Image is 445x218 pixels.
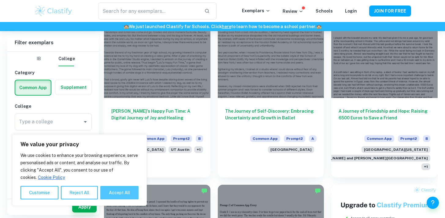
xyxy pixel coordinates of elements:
[15,103,92,110] h6: College
[72,202,97,213] button: Apply
[345,9,357,13] a: Login
[20,141,139,148] p: We value your privacy
[15,80,51,95] button: Common App
[38,175,65,180] a: Cookie Policy
[81,118,90,126] button: Open
[398,135,419,142] span: Prompt 2
[423,135,430,142] span: B
[124,24,129,29] span: 🏫
[58,52,75,66] button: College
[55,80,91,95] button: Supplement
[1,23,444,30] h6: We just launched Clastify for Schools. Click to learn how to become a school partner.
[20,186,58,199] button: Customise
[201,188,207,194] img: Marked
[137,135,167,142] span: Common App
[169,146,192,153] span: UT Austin
[362,146,430,153] span: [GEOGRAPHIC_DATA][US_STATE]
[100,186,139,199] button: Accept All
[339,108,430,128] h6: A Journey of Friendship and Hope: Raising 6500 Euros to Save a Friend
[32,52,46,66] button: IB
[369,5,411,16] button: JOIN FOR FREE
[316,24,321,29] span: 🏫
[250,135,280,142] span: Common App
[98,2,199,20] input: Search for any exemplars...
[104,18,210,177] a: [PERSON_NAME]'s Happy Fun Time: A Digital Journey of Joy and HealingCommon AppPrompt2B[GEOGRAPHIC...
[311,155,430,162] span: [PERSON_NAME] and [PERSON_NAME][GEOGRAPHIC_DATA]
[331,18,438,177] a: A Journey of Friendship and Hope: Raising 6500 Euros to Save a FriendCommon AppPrompt2B[GEOGRAPHI...
[427,197,439,209] button: Help and Feedback
[61,186,98,199] button: Reject All
[225,108,317,128] h6: The Journey of Self-Discovery: Embracing Uncertainty and Growth in Ballet
[196,135,203,142] span: B
[171,135,192,142] span: Prompt 2
[284,135,305,142] span: Prompt 2
[283,8,303,15] p: Review
[7,34,99,51] h6: Filter exemplars
[218,18,324,177] a: The Journey of Self-Discovery: Embracing Uncertainty and Growth in BalletCommon AppPrompt2A[GEOGR...
[316,9,333,13] a: Schools
[242,7,270,14] p: Exemplars
[34,5,73,17] img: Clastify logo
[268,146,314,153] span: [GEOGRAPHIC_DATA]
[111,108,203,128] h6: [PERSON_NAME]'s Happy Fun Time: A Digital Journey of Joy and Healing
[315,188,321,194] img: Marked
[364,135,394,142] span: Common App
[32,52,75,66] div: Filter type choice
[20,152,139,181] p: We use cookies to enhance your browsing experience, serve personalised ads or content, and analys...
[12,134,147,206] div: We value your privacy
[222,24,231,29] a: here
[15,69,92,76] h6: Category
[309,135,317,142] span: A
[421,163,430,170] span: + 1
[194,146,203,153] span: + 1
